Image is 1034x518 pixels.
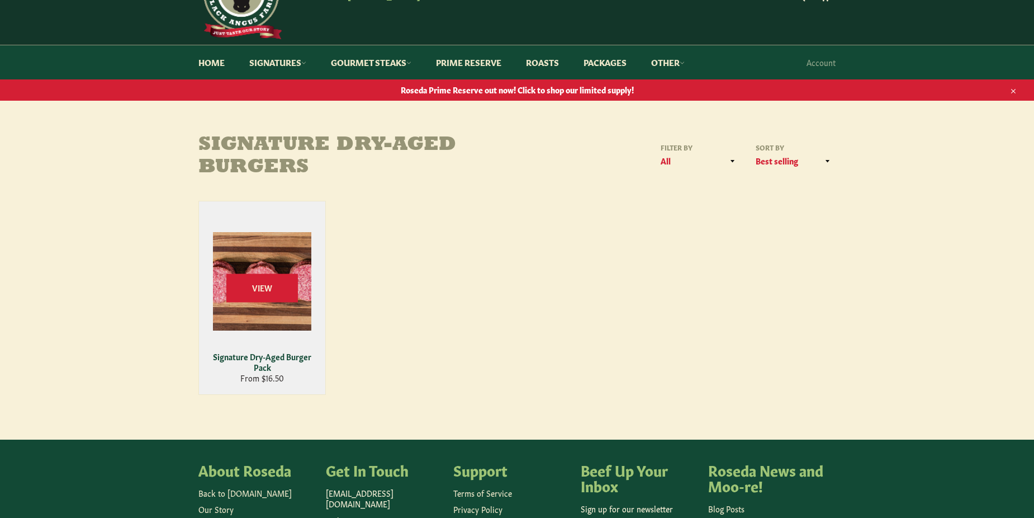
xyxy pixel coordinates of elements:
a: Privacy Policy [453,503,502,515]
a: Roasts [515,45,570,79]
h4: About Roseda [198,462,315,478]
a: Our Story [198,503,234,515]
a: Blog Posts [708,503,744,514]
h4: Get In Touch [326,462,442,478]
h4: Roseda News and Moo-re! [708,462,824,493]
h4: Beef Up Your Inbox [581,462,697,493]
p: Sign up for our newsletter [581,503,697,514]
a: Account [801,46,841,79]
a: Terms of Service [453,487,512,498]
a: Gourmet Steaks [320,45,423,79]
h1: Signature Dry-Aged Burgers [198,134,517,178]
label: Sort by [752,143,836,152]
a: Packages [572,45,638,79]
a: Signatures [238,45,317,79]
p: [EMAIL_ADDRESS][DOMAIN_NAME] [326,488,442,510]
label: Filter by [657,143,741,152]
h4: Support [453,462,570,478]
div: Signature Dry-Aged Burger Pack [206,351,319,373]
a: Back to [DOMAIN_NAME] [198,487,292,498]
a: Other [640,45,696,79]
span: View [226,274,298,302]
a: Signature Dry-Aged Burger Pack Signature Dry-Aged Burger Pack From $16.50 View [198,201,326,395]
a: Prime Reserve [425,45,513,79]
a: Home [187,45,236,79]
